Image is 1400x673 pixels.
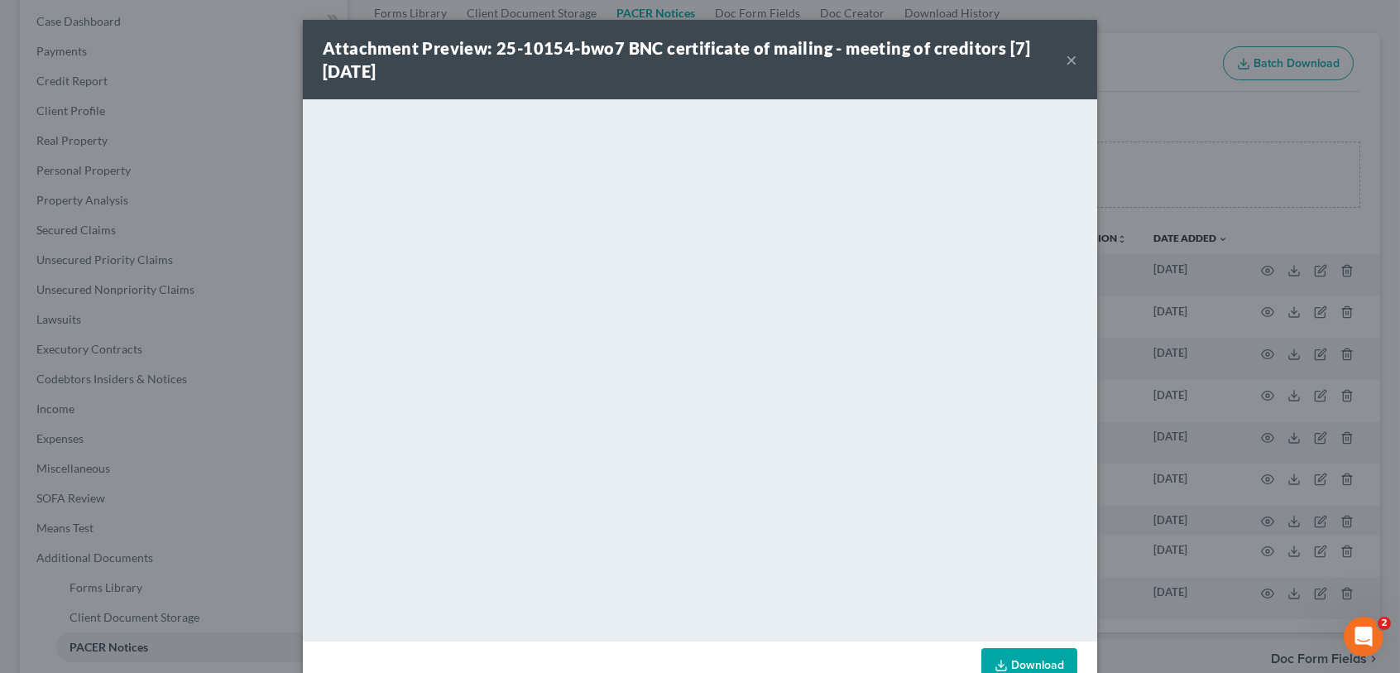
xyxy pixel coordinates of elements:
[1066,50,1077,70] button: ×
[303,99,1097,637] iframe: <object ng-attr-data='[URL][DOMAIN_NAME]' type='application/pdf' width='100%' height='650px'></ob...
[1378,617,1391,630] span: 2
[323,38,1031,81] strong: Attachment Preview: 25-10154-bwo7 BNC certificate of mailing - meeting of creditors [7] [DATE]
[1344,617,1383,656] iframe: Intercom live chat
